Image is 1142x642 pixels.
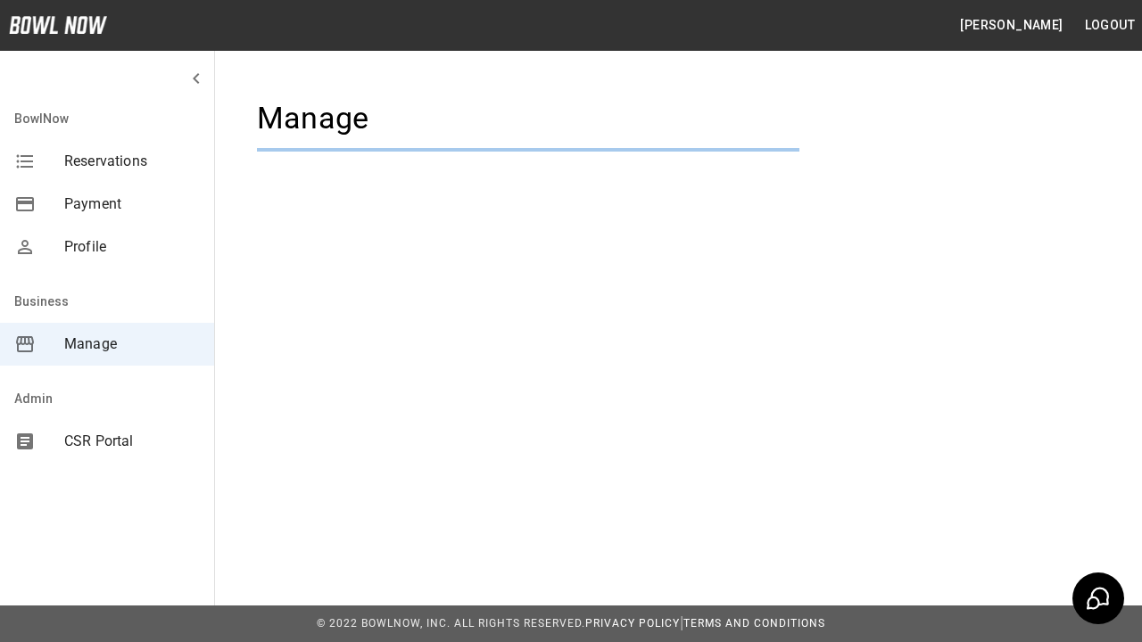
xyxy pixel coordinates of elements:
button: Logout [1078,9,1142,42]
h4: Manage [257,100,799,137]
img: logo [9,16,107,34]
a: Terms and Conditions [683,617,825,630]
span: Profile [64,236,200,258]
button: [PERSON_NAME] [953,9,1070,42]
span: Payment [64,193,200,215]
span: Manage [64,333,200,355]
a: Privacy Policy [585,617,680,630]
span: © 2022 BowlNow, Inc. All Rights Reserved. [317,617,585,630]
span: CSR Portal [64,431,200,452]
span: Reservations [64,151,200,172]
